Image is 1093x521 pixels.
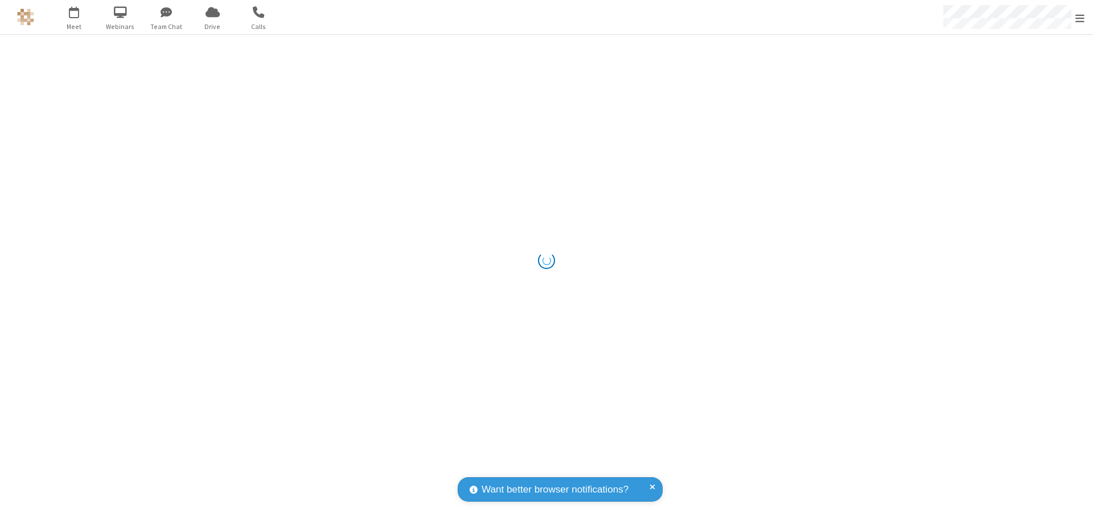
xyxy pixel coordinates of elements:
[17,9,34,26] img: QA Selenium DO NOT DELETE OR CHANGE
[191,22,234,32] span: Drive
[237,22,280,32] span: Calls
[99,22,142,32] span: Webinars
[145,22,188,32] span: Team Chat
[482,482,628,497] span: Want better browser notifications?
[53,22,96,32] span: Meet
